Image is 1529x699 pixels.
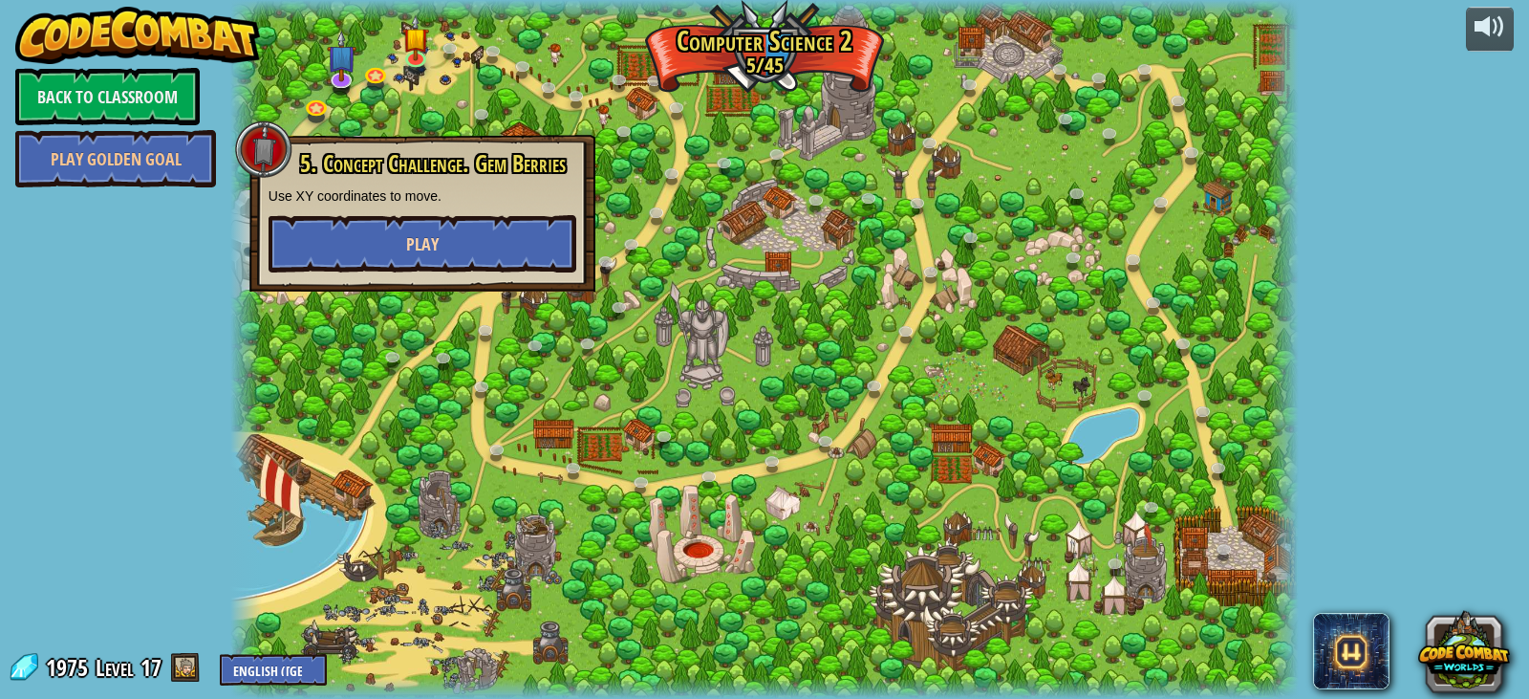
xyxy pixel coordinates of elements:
span: Level [96,652,134,684]
p: Use XY coordinates to move. [269,186,576,206]
button: Play [269,215,576,273]
span: 5. Concept Challenge. Gem Berries [300,147,566,180]
button: Adjust volume [1466,7,1514,52]
span: Play [406,232,439,256]
img: CodeCombat - Learn how to code by playing a game [15,7,260,64]
span: 1975 [46,652,94,683]
img: level-banner-started.png [403,15,430,61]
span: 17 [140,652,162,683]
a: Back to Classroom [15,68,200,125]
a: Play Golden Goal [15,130,216,187]
img: level-banner-unstarted-subscriber.png [326,31,355,82]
